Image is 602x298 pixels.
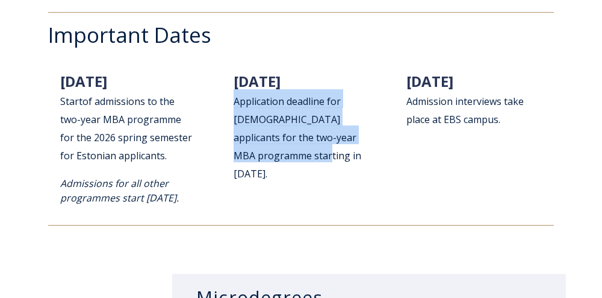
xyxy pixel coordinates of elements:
span: of admissions to th [82,95,169,108]
i: Admissions for all other programmes start [DATE]. [60,177,179,204]
span: Start [60,95,82,108]
span: [DATE] [60,71,107,91]
span: e two-year MBA programme for the 202 [60,95,181,144]
span: [DATE] [406,71,453,91]
span: 6 spring semester for Estonian applicants. [60,131,192,162]
span: Important Dates [48,21,211,49]
span: Admission intervi [406,95,484,108]
span: [DATE] [234,71,281,91]
span: Application deadline for [DEMOGRAPHIC_DATA] applicants for the two-year MBA programme starting in... [234,95,361,180]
